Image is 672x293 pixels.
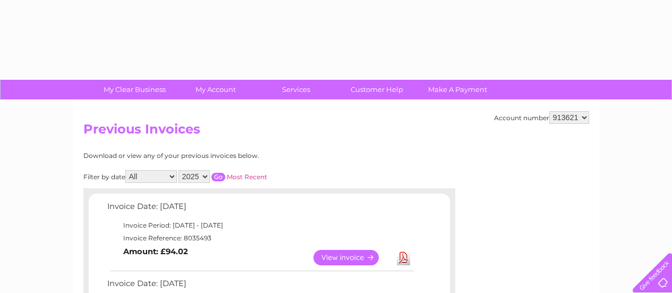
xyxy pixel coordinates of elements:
[105,219,415,232] td: Invoice Period: [DATE] - [DATE]
[494,111,589,124] div: Account number
[414,80,501,99] a: Make A Payment
[91,80,178,99] a: My Clear Business
[83,170,362,183] div: Filter by date
[313,250,392,265] a: View
[83,152,362,160] div: Download or view any of your previous invoices below.
[227,173,267,181] a: Most Recent
[252,80,340,99] a: Services
[172,80,259,99] a: My Account
[397,250,410,265] a: Download
[83,122,589,142] h2: Previous Invoices
[105,232,415,245] td: Invoice Reference: 8035493
[333,80,421,99] a: Customer Help
[105,199,415,219] td: Invoice Date: [DATE]
[123,247,188,256] b: Amount: £94.02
